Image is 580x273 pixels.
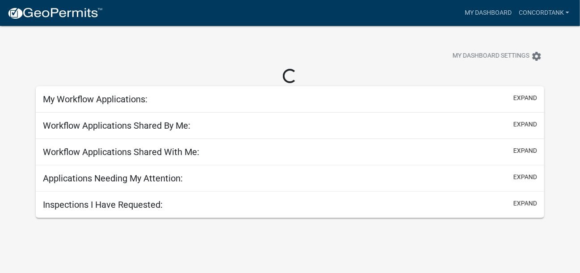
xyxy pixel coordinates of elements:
h5: Applications Needing My Attention: [43,173,183,184]
h5: Inspections I Have Requested: [43,199,163,210]
h5: My Workflow Applications: [43,94,147,105]
span: My Dashboard Settings [453,51,530,62]
button: expand [513,93,537,103]
button: expand [513,120,537,129]
h5: Workflow Applications Shared With Me: [43,147,199,157]
button: expand [513,172,537,182]
button: My Dashboard Settingssettings [446,47,549,65]
a: concordtank [515,4,573,21]
button: expand [513,146,537,155]
a: My Dashboard [461,4,515,21]
h5: Workflow Applications Shared By Me: [43,120,190,131]
i: settings [531,51,542,62]
button: expand [513,199,537,208]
